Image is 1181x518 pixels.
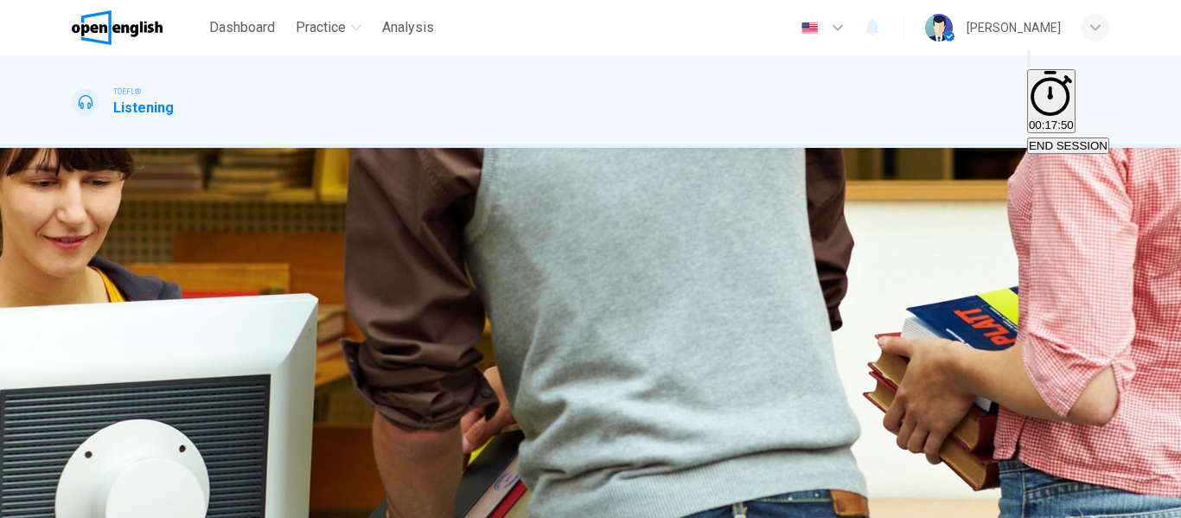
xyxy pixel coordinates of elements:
button: END SESSION [1027,137,1109,154]
h1: Listening [113,98,174,118]
button: Practice [289,12,368,43]
span: END SESSION [1029,139,1108,152]
div: Mute [1027,48,1109,69]
div: [PERSON_NAME] [967,17,1061,38]
button: Dashboard [202,12,282,43]
span: 00:17:50 [1029,118,1074,131]
span: Dashboard [209,17,275,38]
button: Analysis [375,12,441,43]
span: Analysis [382,17,434,38]
img: OpenEnglish logo [72,10,163,45]
span: Practice [296,17,346,38]
div: Hide [1027,69,1109,135]
img: en [799,22,820,35]
a: OpenEnglish logo [72,10,202,45]
img: Profile picture [925,14,953,42]
span: TOEFL® [113,86,141,98]
button: 00:17:50 [1027,69,1076,133]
